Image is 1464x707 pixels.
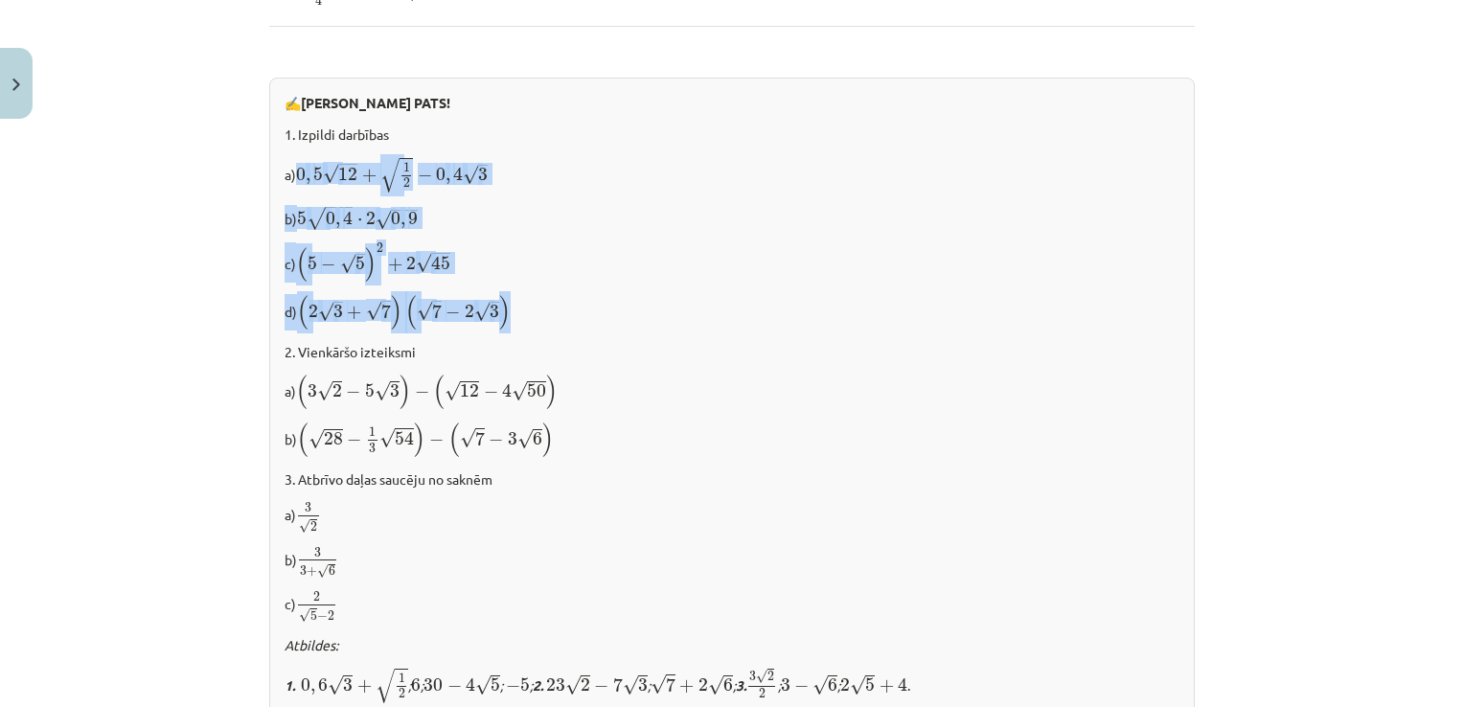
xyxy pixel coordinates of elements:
span: √ [299,519,310,534]
p: . [285,667,1179,704]
span: 5 [865,678,875,692]
span: 1 [403,163,410,172]
span: 5 [491,678,500,692]
span: √ [299,608,310,623]
span: 6 [533,432,542,445]
span: 4 [453,167,463,181]
span: √ [317,381,332,401]
span: − [506,679,520,693]
p: b) [285,205,1179,232]
span: + [357,679,372,693]
span: , [400,218,405,228]
span: ⋅ [357,218,362,224]
span: , [306,174,310,184]
span: + [388,258,402,271]
span: 3 [478,168,488,181]
span: √ [565,675,581,696]
span: 2 [698,678,708,692]
span: 0 [326,212,335,225]
span: √ [323,164,338,184]
p: 3. Atbrīvo daļas saucēju no saknēm [285,469,1179,490]
span: 3 [343,678,353,692]
span: ) [499,295,511,330]
span: 3 [390,384,400,398]
span: √ [309,429,324,449]
span: 6 [411,678,421,692]
p: 2. Vienkāršo izteiksmi [285,342,1179,362]
p: c) [285,242,1179,283]
span: ( [448,422,460,457]
span: √ [375,381,390,401]
span: − [317,611,328,621]
span: ) [414,422,425,457]
i: 1. [285,676,295,694]
span: 2 [403,178,410,188]
span: 50 [527,384,546,398]
span: 2 [581,678,590,692]
span: √ [328,675,343,696]
span: 2 [328,611,334,621]
span: √ [376,669,395,703]
span: √ [850,675,865,696]
span: √ [376,210,391,230]
span: , [446,174,450,184]
span: 2 [465,305,474,318]
span: 23 [546,678,565,692]
span: 3 [314,548,321,558]
span: 3 [308,384,317,398]
span: 30 [423,678,443,692]
span: − [594,679,608,693]
span: − [446,306,460,319]
span: √ [463,165,478,185]
span: 2 [310,522,317,532]
span: 0 [391,212,400,225]
span: − [447,679,462,693]
span: √ [512,381,527,401]
span: 12 [338,168,357,181]
span: 5 [520,678,530,692]
span: 4 [898,677,907,692]
span: √ [318,302,333,322]
strong: 2. [533,676,543,694]
span: 4 [466,677,475,692]
span: √ [460,428,475,448]
span: 3 [490,305,499,318]
span: 3 [300,566,307,576]
span: 6 [828,678,837,692]
span: + [307,567,317,577]
span: 2 [309,305,318,318]
span: 2 [767,672,774,681]
span: 45 [431,256,450,270]
span: 2 [399,689,405,698]
span: 12 [460,384,479,398]
p: d) [285,294,1179,331]
span: 1 [369,427,376,437]
p: b) [285,546,1179,580]
span: √ [651,674,666,695]
span: 5 [313,168,323,181]
span: ( [296,247,308,282]
span: 6 [723,678,733,692]
span: ) [391,295,402,330]
span: 5 [308,257,317,270]
span: − [418,169,432,182]
span: + [362,169,377,182]
span: 2 [840,678,850,692]
span: ) [546,375,558,409]
span: √ [380,158,400,193]
span: − [429,433,444,446]
span: 2 [377,243,383,253]
i: ; [837,676,907,694]
span: + [880,679,894,693]
i: ; [651,676,736,694]
span: 7 [666,677,675,692]
span: 2 [759,689,766,698]
span: ( [433,375,445,409]
span: 3 [781,678,790,692]
span: ( [405,295,417,330]
p: 1. Izpildi darbības [285,125,1179,145]
span: 3 [749,672,756,681]
span: √ [623,675,638,696]
span: 0 [301,678,310,692]
span: 7 [381,304,391,318]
